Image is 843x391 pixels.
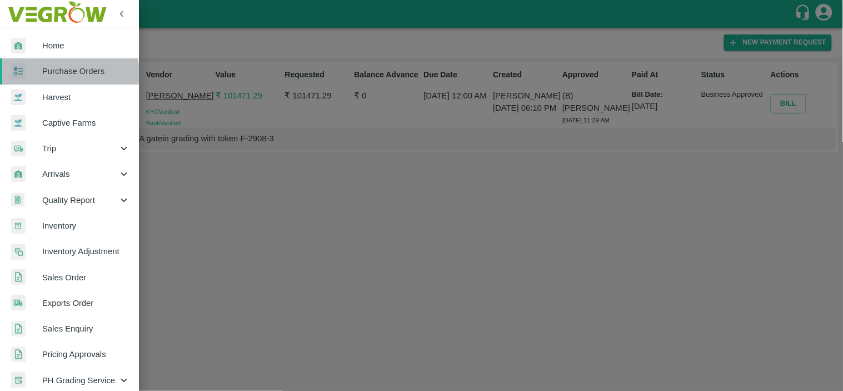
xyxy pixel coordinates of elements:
[42,348,130,360] span: Pricing Approvals
[11,295,26,311] img: shipments
[11,321,26,337] img: sales
[42,65,130,77] span: Purchase Orders
[42,117,130,129] span: Captive Farms
[11,347,26,363] img: sales
[11,63,26,80] img: reciept
[42,91,130,103] span: Harvest
[11,115,26,131] img: harvest
[11,141,26,157] img: delivery
[11,193,24,207] img: qualityReport
[42,220,130,232] span: Inventory
[11,38,26,54] img: whArrival
[11,269,26,285] img: sales
[42,142,118,155] span: Trip
[42,271,130,284] span: Sales Order
[42,39,130,52] span: Home
[42,323,130,335] span: Sales Enquiry
[42,297,130,309] span: Exports Order
[11,166,26,182] img: whArrival
[42,374,118,387] span: PH Grading Service
[11,372,26,388] img: whTracker
[11,218,26,234] img: whInventory
[11,89,26,106] img: harvest
[42,168,118,180] span: Arrivals
[42,194,118,206] span: Quality Report
[11,244,26,260] img: inventory
[42,245,130,258] span: Inventory Adjustment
